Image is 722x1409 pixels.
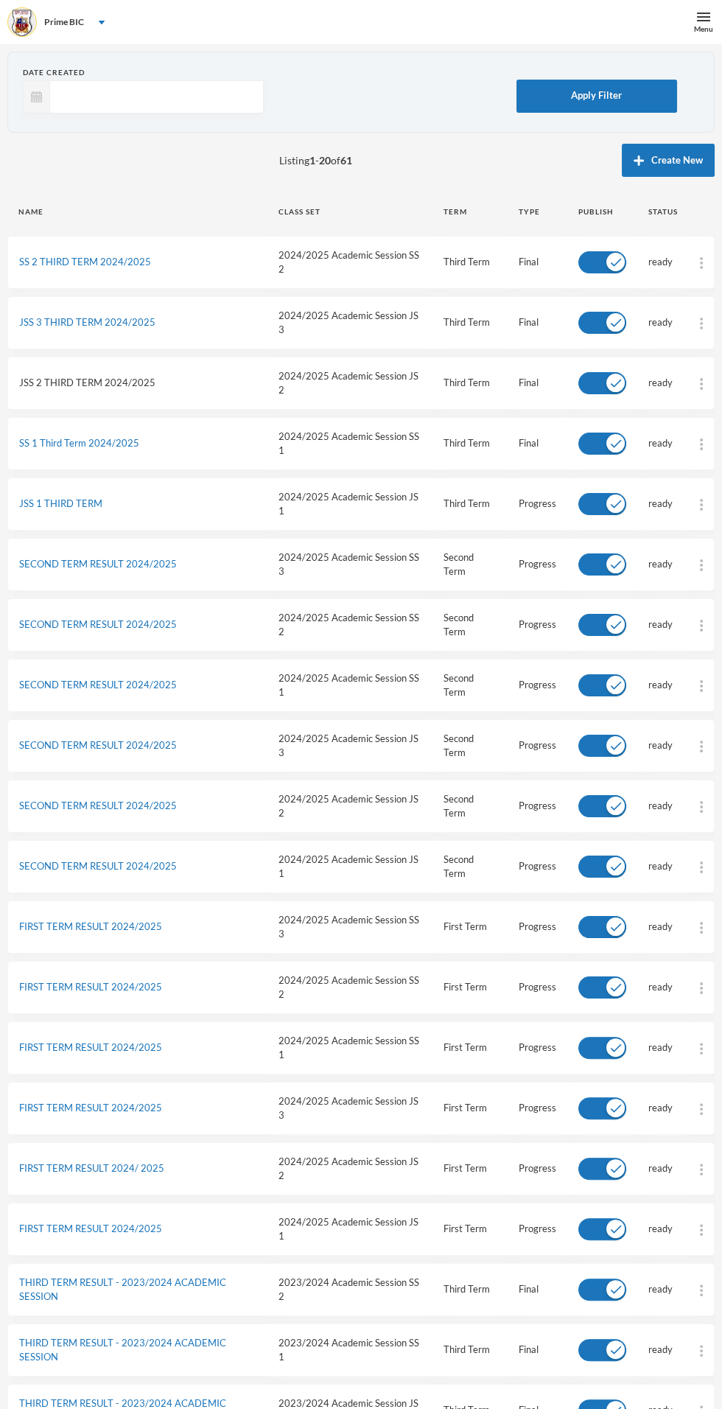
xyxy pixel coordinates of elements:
td: 2024/2025 Academic Session JS 1 [267,840,432,893]
td: ready [637,901,689,954]
td: Progress [508,840,567,893]
img: ... [700,1224,703,1236]
td: Third Term [432,296,508,349]
td: 2024/2025 Academic Session JS 2 [267,780,432,833]
td: Third Term [432,1324,508,1377]
span: Listing - of [279,153,352,168]
td: ready [637,659,689,712]
img: ... [700,559,703,571]
td: Final [508,296,567,349]
img: ... [700,1103,703,1115]
td: 2024/2025 Academic Session SS 2 [267,961,432,1014]
a: THIRD TERM RESULT - 2023/2024 ACADEMIC SESSION [19,1276,226,1303]
img: logo [8,8,38,38]
td: Progress [508,659,567,712]
td: 2024/2025 Academic Session JS 3 [267,719,432,772]
td: Progress [508,961,567,1014]
td: First Term [432,901,508,954]
th: Name [7,195,267,228]
td: First Term [432,1203,508,1256]
td: 2024/2025 Academic Session SS 3 [267,901,432,954]
img: ... [700,620,703,632]
div: Menu [694,24,713,35]
td: 2024/2025 Academic Session SS 1 [267,417,432,470]
td: ready [637,780,689,833]
td: ready [637,598,689,651]
td: 2024/2025 Academic Session JS 1 [267,1203,432,1256]
td: ready [637,1142,689,1195]
td: 2023/2024 Academic Session SS 2 [267,1263,432,1316]
td: Second Term [432,538,508,591]
td: 2024/2025 Academic Session JS 2 [267,1142,432,1195]
button: Apply Filter [516,80,677,113]
a: SECOND TERM RESULT 2024/2025 [19,739,177,751]
td: Second Term [432,780,508,833]
td: Third Term [432,236,508,289]
td: Progress [508,598,567,651]
td: ready [637,538,689,591]
a: SS 2 THIRD TERM 2024/2025 [19,256,151,268]
td: Final [508,417,567,470]
td: Second Term [432,659,508,712]
td: ready [637,296,689,349]
td: ready [637,1082,689,1135]
img: ... [700,861,703,873]
td: First Term [432,1082,508,1135]
td: ready [637,961,689,1014]
div: Date Created [23,67,264,78]
b: 20 [319,154,331,167]
td: 2024/2025 Academic Session SS 1 [267,659,432,712]
img: ... [700,1284,703,1296]
img: ... [700,1345,703,1357]
img: ... [700,499,703,511]
img: ... [700,1043,703,1055]
td: First Term [432,1021,508,1074]
td: First Term [432,961,508,1014]
a: FIRST TERM RESULT 2024/ 2025 [19,1162,164,1174]
td: 2024/2025 Academic Session SS 2 [267,236,432,289]
td: Third Term [432,1263,508,1316]
td: Progress [508,719,567,772]
td: First Term [432,1142,508,1195]
img: ... [700,680,703,692]
td: ready [637,357,689,410]
td: Progress [508,478,567,531]
td: ready [637,1021,689,1074]
img: ... [700,318,703,329]
a: FIRST TERM RESULT 2024/2025 [19,920,162,932]
button: Create New [622,144,715,177]
b: 1 [309,154,315,167]
td: ready [637,478,689,531]
a: FIRST TERM RESULT 2024/2025 [19,1223,162,1234]
img: ... [700,982,703,994]
a: FIRST TERM RESULT 2024/2025 [19,981,162,993]
th: Term [432,195,508,228]
a: JSS 2 THIRD TERM 2024/2025 [19,377,155,388]
td: ready [637,1263,689,1316]
td: 2024/2025 Academic Session JS 2 [267,357,432,410]
td: Progress [508,1021,567,1074]
td: Second Term [432,719,508,772]
img: ... [700,257,703,269]
a: SECOND TERM RESULT 2024/2025 [19,558,177,570]
th: Publish [567,195,637,228]
img: ... [700,378,703,390]
td: Progress [508,1082,567,1135]
td: Final [508,1263,567,1316]
td: ready [637,236,689,289]
a: THIRD TERM RESULT - 2023/2024 ACADEMIC SESSION [19,1337,226,1363]
td: 2024/2025 Academic Session SS 3 [267,538,432,591]
td: Progress [508,901,567,954]
td: Third Term [432,357,508,410]
td: ready [637,1324,689,1377]
th: Class Set [267,195,432,228]
img: ... [700,1164,703,1175]
a: SECOND TERM RESULT 2024/2025 [19,679,177,690]
td: Progress [508,1142,567,1195]
td: ready [637,1203,689,1256]
div: Prime BIC [44,15,84,29]
td: Final [508,357,567,410]
img: ... [700,922,703,934]
td: Final [508,1324,567,1377]
a: SECOND TERM RESULT 2024/2025 [19,800,177,811]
